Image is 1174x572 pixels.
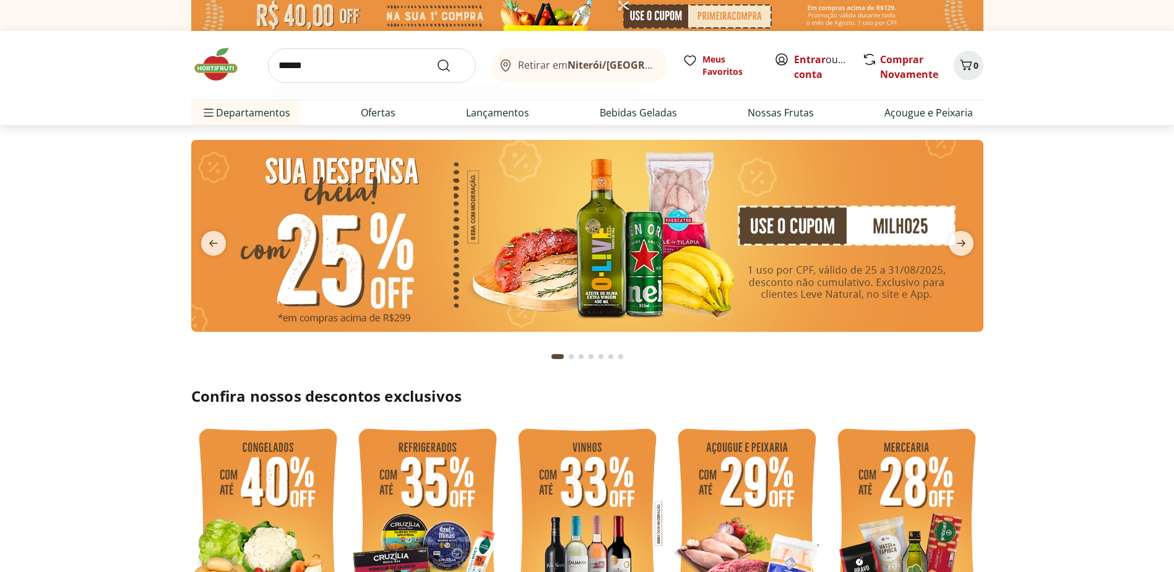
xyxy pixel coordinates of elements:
[939,231,983,256] button: next
[973,59,978,71] span: 0
[191,140,983,332] img: cupom
[191,386,983,406] h2: Confira nossos descontos exclusivos
[880,53,938,81] a: Comprar Novamente
[566,342,576,371] button: Go to page 2 from fs-carousel
[586,342,596,371] button: Go to page 4 from fs-carousel
[361,105,395,120] a: Ofertas
[683,53,759,78] a: Meus Favoritos
[466,105,529,120] a: Lançamentos
[596,342,606,371] button: Go to page 5 from fs-carousel
[191,46,253,83] img: Hortifruti
[568,58,709,72] b: Niterói/[GEOGRAPHIC_DATA]
[600,105,677,120] a: Bebidas Geladas
[436,58,466,73] button: Submit Search
[616,342,626,371] button: Go to page 7 from fs-carousel
[884,105,973,120] a: Açougue e Peixaria
[576,342,586,371] button: Go to page 3 from fs-carousel
[794,52,849,82] span: ou
[702,53,759,78] span: Meus Favoritos
[201,98,216,128] button: Menu
[268,48,476,83] input: search
[794,53,862,81] a: Criar conta
[954,51,983,80] button: Carrinho
[794,53,826,66] a: Entrar
[606,342,616,371] button: Go to page 6 from fs-carousel
[191,231,236,256] button: previous
[549,342,566,371] button: Current page from fs-carousel
[201,98,290,128] span: Departamentos
[748,105,814,120] a: Nossas Frutas
[491,48,668,83] button: Retirar emNiterói/[GEOGRAPHIC_DATA]
[518,59,655,71] span: Retirar em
